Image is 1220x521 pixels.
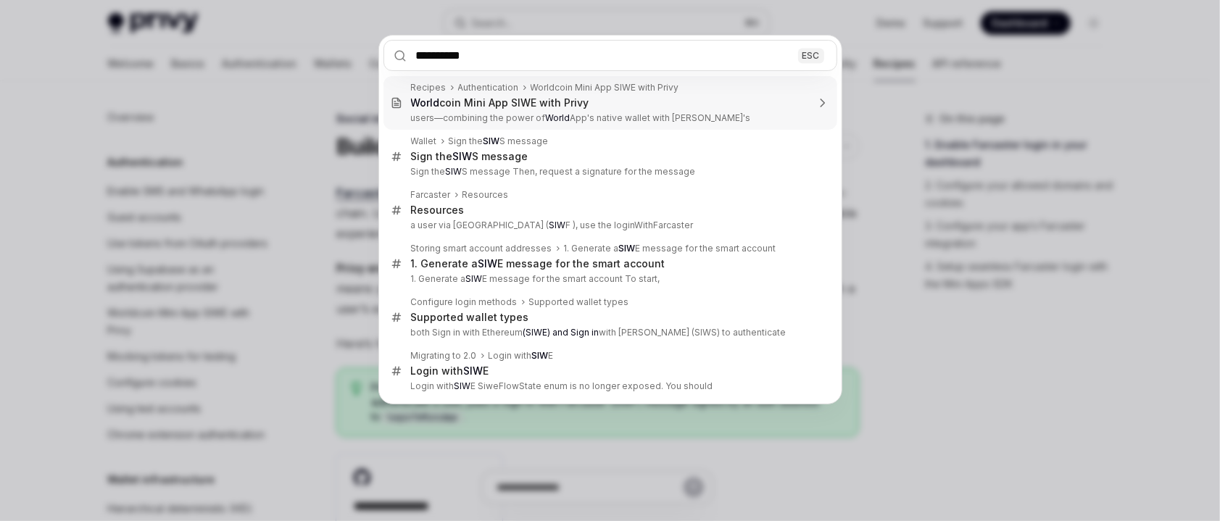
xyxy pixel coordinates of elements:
b: SIW [484,136,500,146]
b: SIW [464,364,484,377]
div: Worldcoin Mini App SIWE with Privy [531,82,679,93]
b: (SIWE) and Sign in [523,327,599,338]
div: Authentication [458,82,519,93]
div: Resources [411,204,465,217]
div: Resources [462,189,509,201]
b: SIW [619,243,636,254]
b: SIW [453,150,473,162]
p: Sign the S message Then, request a signature for the message [411,166,807,178]
b: SIW [549,220,566,230]
p: a user via [GEOGRAPHIC_DATA] ( F ), use the loginWithFarcaster [411,220,807,231]
p: Login with E SiweFlowState enum is no longer exposed. You should [411,380,807,392]
b: SIW [446,166,462,177]
b: SIW [532,350,549,361]
div: Configure login methods [411,296,518,308]
b: SIW [466,273,483,284]
p: users—combining the power of App's native wallet with [PERSON_NAME]'s [411,112,807,124]
div: Storing smart account addresses [411,243,552,254]
p: both Sign in with Ethereum with [PERSON_NAME] (SIWS) to authenticate [411,327,807,338]
b: World [546,112,570,123]
b: World [411,96,440,109]
div: Farcaster [411,189,451,201]
div: 1. Generate a E message for the smart account [564,243,776,254]
div: Sign the S message [449,136,549,147]
div: ESC [798,48,824,63]
b: SIW [455,380,471,391]
div: Supported wallet types [411,311,529,324]
div: Sign the S message [411,150,528,163]
p: 1. Generate a E message for the smart account To start, [411,273,807,285]
div: 1. Generate a E message for the smart account [411,257,665,270]
b: SIW [478,257,498,270]
div: Login with E [411,364,489,378]
div: Supported wallet types [529,296,629,308]
div: Migrating to 2.0 [411,350,477,362]
div: Login with E [489,350,554,362]
div: coin Mini App SIWE with Privy [411,96,589,109]
div: Recipes [411,82,447,93]
div: Wallet [411,136,437,147]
